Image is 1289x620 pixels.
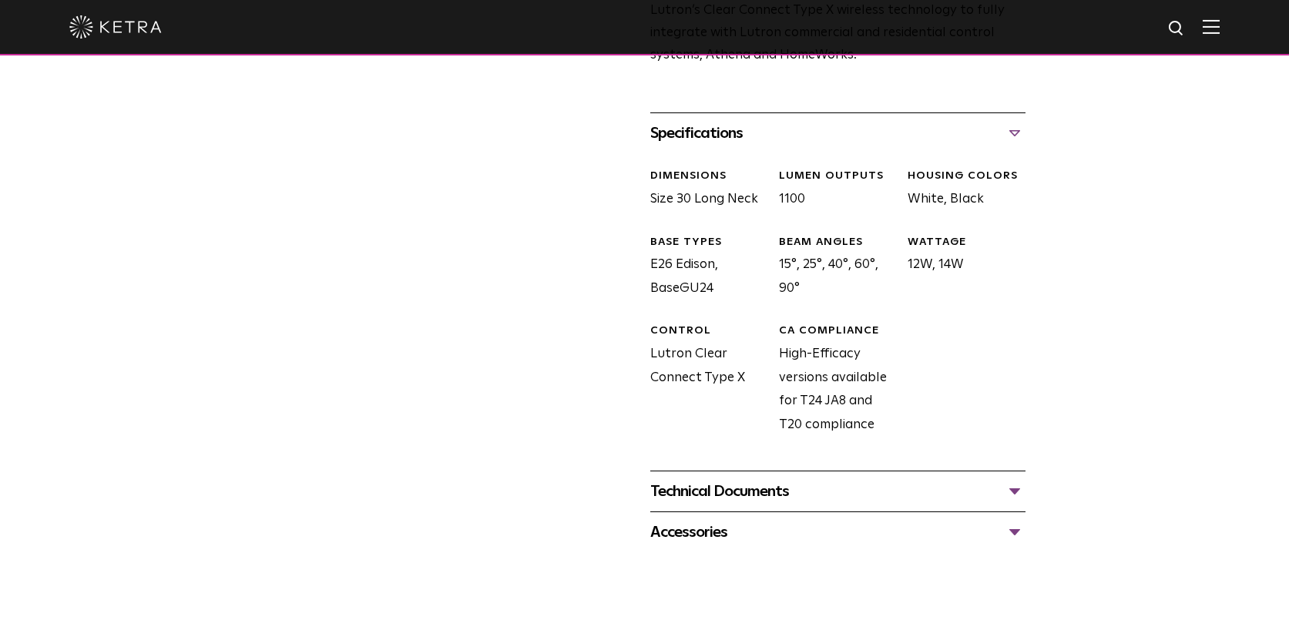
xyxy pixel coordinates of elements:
div: Size 30 Long Neck [639,169,767,211]
img: Hamburger%20Nav.svg [1203,19,1220,34]
div: 1100 [767,169,896,211]
div: Specifications [650,121,1025,146]
div: BASE TYPES [650,235,767,250]
div: Accessories [650,520,1025,545]
div: LUMEN OUTPUTS [779,169,896,184]
div: CONTROL [650,323,767,339]
div: Technical Documents [650,479,1025,504]
div: DIMENSIONS [650,169,767,184]
img: search icon [1167,19,1187,39]
div: 15°, 25°, 40°, 60°, 90° [767,235,896,301]
div: Lutron Clear Connect Type X [639,323,767,437]
img: ketra-logo-2019-white [69,15,162,39]
div: CA COMPLIANCE [779,323,896,339]
div: 12W, 14W [896,235,1025,301]
div: High-Efficacy versions available for T24 JA8 and T20 compliance [767,323,896,437]
div: WATTAGE [908,235,1025,250]
div: White, Black [896,169,1025,211]
div: BEAM ANGLES [779,235,896,250]
div: E26 Edison, BaseGU24 [639,235,767,301]
div: HOUSING COLORS [908,169,1025,184]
